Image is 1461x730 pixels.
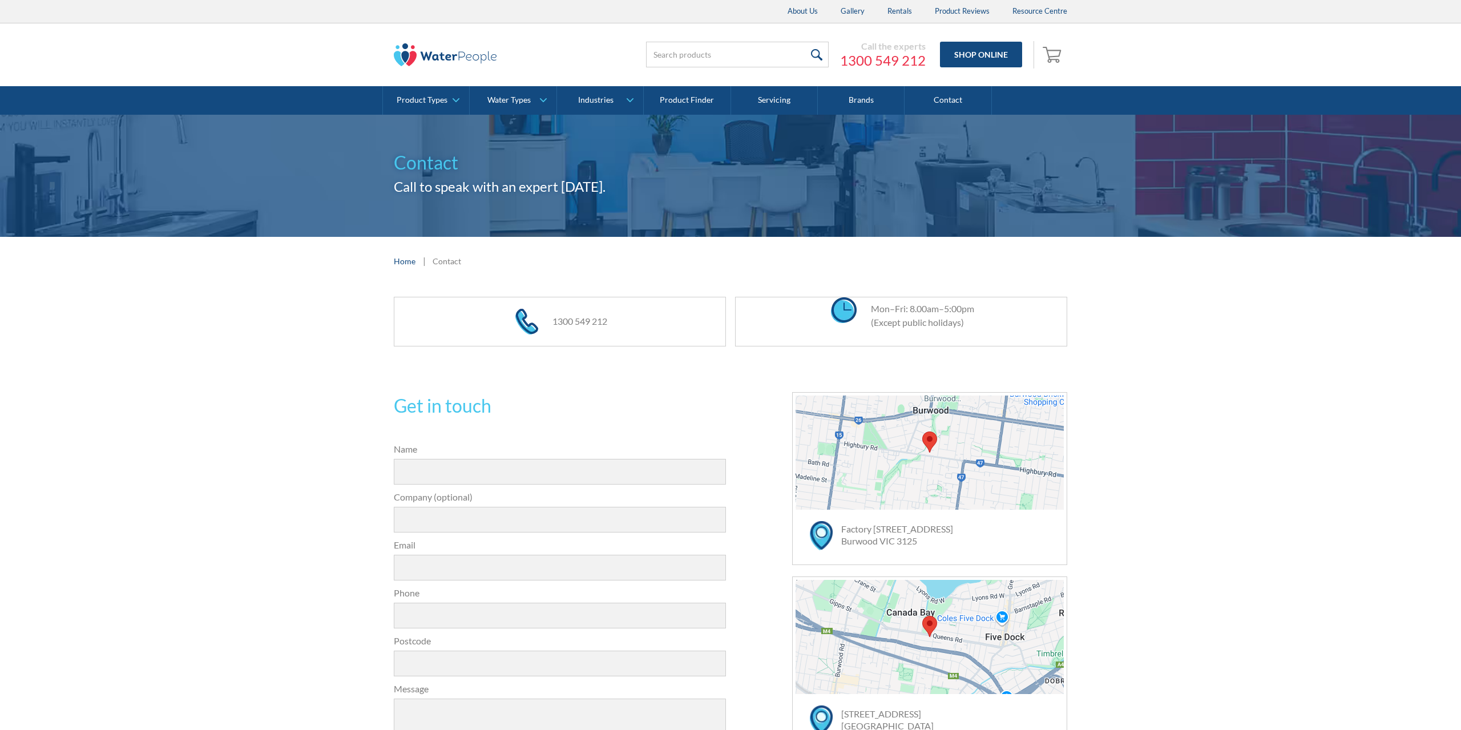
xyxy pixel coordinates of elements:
[394,490,726,504] label: Company (optional)
[1347,673,1461,730] iframe: podium webchat widget bubble
[394,255,415,267] a: Home
[394,634,726,648] label: Postcode
[1040,41,1067,68] a: Open empty cart
[646,42,829,67] input: Search products
[470,86,556,115] a: Water Types
[840,41,926,52] div: Call the experts
[421,254,427,268] div: |
[394,538,726,552] label: Email
[487,95,531,105] div: Water Types
[394,392,726,420] h2: Get in touch
[397,95,447,105] div: Product Types
[831,297,857,323] img: clock icon
[731,86,818,115] a: Servicing
[394,149,1067,176] h1: Contact
[840,52,926,69] a: 1300 549 212
[644,86,730,115] a: Product Finder
[1043,45,1064,63] img: shopping cart
[394,682,726,696] label: Message
[552,316,607,326] a: 1300 549 212
[394,442,726,456] label: Name
[918,427,942,457] div: Map pin
[940,42,1022,67] a: Shop Online
[905,86,991,115] a: Contact
[841,523,953,546] a: Factory [STREET_ADDRESS]Burwood VIC 3125
[557,86,643,115] a: Industries
[433,255,461,267] div: Contact
[515,309,538,334] img: phone icon
[394,43,497,66] img: The Water People
[818,86,905,115] a: Brands
[810,521,833,550] img: map marker icon
[383,86,469,115] a: Product Types
[394,586,726,600] label: Phone
[918,611,942,642] div: Map pin
[394,176,1067,197] h2: Call to speak with an expert [DATE].
[578,95,614,105] div: Industries
[859,302,974,329] div: Mon–Fri: 8.00am–5:00pm (Except public holidays)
